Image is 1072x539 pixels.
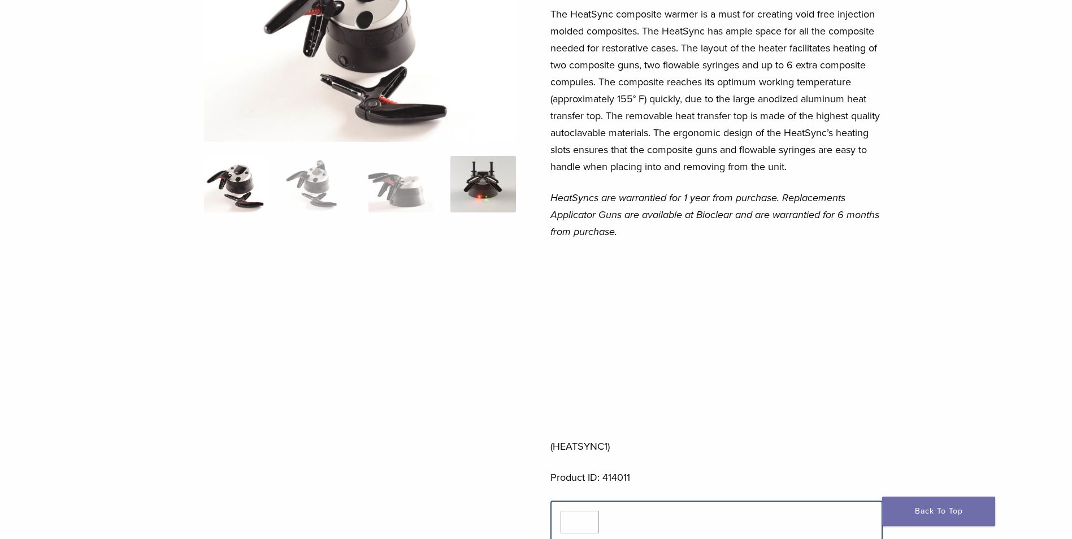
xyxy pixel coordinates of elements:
[450,156,515,212] img: HeatSync Kit - Image 4
[204,156,269,212] img: HeatSync-Kit-4-324x324.jpg
[550,192,879,238] em: HeatSyncs are warrantied for 1 year from purchase. Replacements Applicator Guns are available at ...
[368,156,433,212] img: HeatSync Kit - Image 3
[286,156,351,212] img: HeatSync Kit - Image 2
[550,469,883,486] p: Product ID: 414011
[550,255,883,455] p: (HEATSYNC1)
[882,497,995,526] a: Back To Top
[550,6,883,175] p: The HeatSync composite warmer is a must for creating void free injection molded composites. The H...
